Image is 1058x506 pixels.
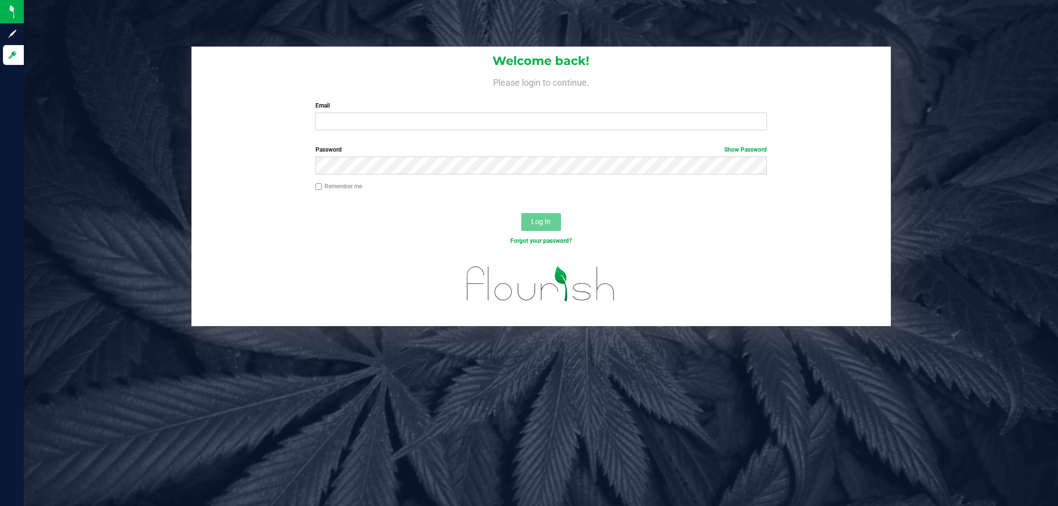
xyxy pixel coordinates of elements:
[7,29,17,39] inline-svg: Sign up
[531,218,551,225] span: Log In
[315,182,362,191] label: Remember me
[7,50,17,60] inline-svg: Log in
[453,256,628,312] img: flourish_logo.svg
[521,213,561,231] button: Log In
[191,55,891,67] h1: Welcome back!
[724,146,767,153] a: Show Password
[315,146,342,153] span: Password
[191,75,891,87] h4: Please login to continue.
[315,101,767,110] label: Email
[315,183,322,190] input: Remember me
[510,237,572,244] a: Forgot your password?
